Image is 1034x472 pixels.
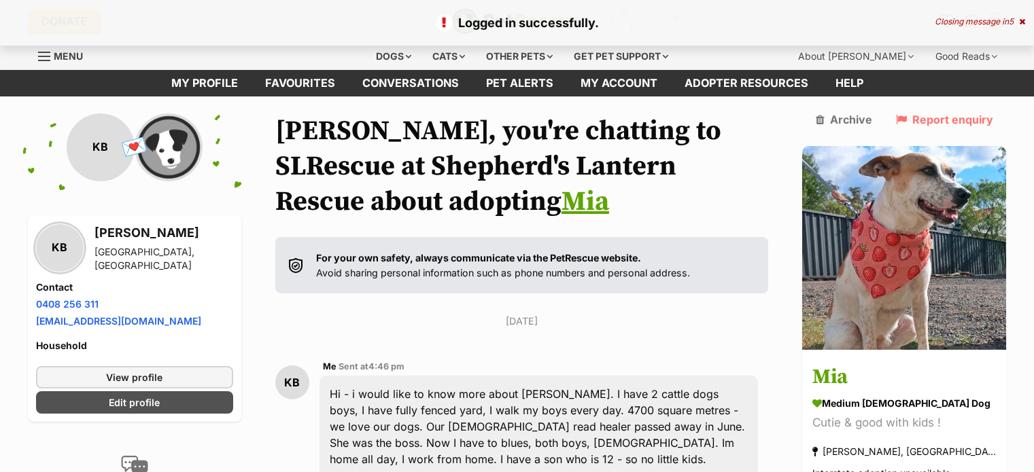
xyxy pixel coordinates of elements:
[349,70,472,96] a: conversations
[38,43,92,67] a: Menu
[106,370,162,384] span: View profile
[812,362,996,393] h3: Mia
[822,70,877,96] a: Help
[36,366,233,388] a: View profile
[789,43,923,70] div: About [PERSON_NAME]
[366,43,421,70] div: Dogs
[812,414,996,432] div: Cutie & good with kids !
[368,361,404,371] span: 4:46 pm
[14,14,1020,32] p: Logged in successfully.
[472,70,567,96] a: Pet alerts
[477,43,562,70] div: Other pets
[36,280,233,294] h4: Contact
[323,361,337,371] span: Me
[802,146,1006,350] img: Mia
[94,223,233,242] h3: [PERSON_NAME]
[562,185,609,219] a: Mia
[423,43,475,70] div: Cats
[671,70,822,96] a: Adopter resources
[135,113,203,181] img: Shepherd's Lantern Rescue profile pic
[812,442,996,460] div: [PERSON_NAME], [GEOGRAPHIC_DATA]
[36,315,201,327] a: [EMAIL_ADDRESS][DOMAIN_NAME]
[275,314,769,328] p: [DATE]
[935,17,1025,26] div: Closing message in
[67,113,135,181] div: KB
[275,113,769,219] h1: [PERSON_NAME], you're chatting to SLRescue at Shepherd's Lantern Rescue about adopting
[896,113,993,126] a: Report enquiry
[54,50,83,62] span: Menu
[1009,16,1014,26] span: 5
[36,391,233,414] a: Edit profile
[36,339,233,352] h4: Household
[158,70,252,96] a: My profile
[316,251,690,280] p: Avoid sharing personal information such as phone numbers and personal address.
[926,43,1007,70] div: Good Reads
[252,70,349,96] a: Favourites
[564,43,678,70] div: Get pet support
[567,70,671,96] a: My account
[94,245,233,272] div: [GEOGRAPHIC_DATA], [GEOGRAPHIC_DATA]
[339,361,404,371] span: Sent at
[36,298,99,310] a: 0408 256 311
[109,395,160,410] span: Edit profile
[36,224,84,272] div: KB
[812,396,996,410] div: medium [DEMOGRAPHIC_DATA] Dog
[316,252,641,264] strong: For your own safety, always communicate via the PetRescue website.
[119,132,150,162] span: 💌
[816,113,872,126] a: Archive
[275,365,309,399] div: KB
